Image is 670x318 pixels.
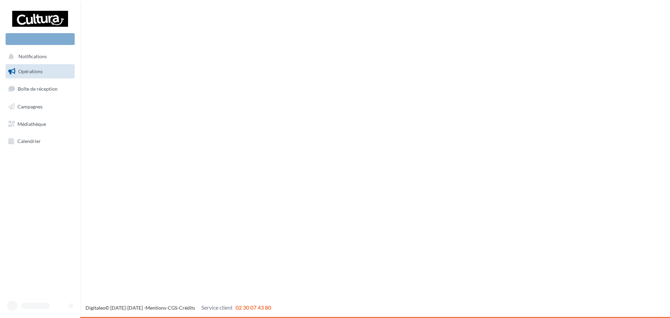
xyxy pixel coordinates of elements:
[201,304,233,311] span: Service client
[85,305,271,311] span: © [DATE]-[DATE] - - -
[18,54,47,60] span: Notifications
[4,99,76,114] a: Campagnes
[146,305,166,311] a: Mentions
[4,117,76,131] a: Médiathèque
[17,121,46,127] span: Médiathèque
[4,81,76,96] a: Boîte de réception
[85,305,105,311] a: Digitaleo
[4,64,76,79] a: Opérations
[4,134,76,149] a: Calendrier
[179,305,195,311] a: Crédits
[18,68,43,74] span: Opérations
[168,305,177,311] a: CGS
[17,104,43,109] span: Campagnes
[236,304,271,311] span: 02 30 07 43 80
[18,86,58,92] span: Boîte de réception
[6,33,75,45] div: Nouvelle campagne
[17,138,41,144] span: Calendrier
